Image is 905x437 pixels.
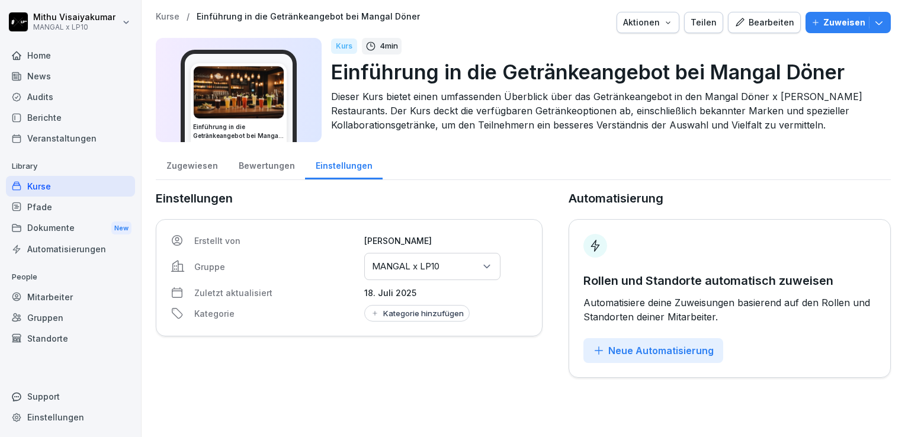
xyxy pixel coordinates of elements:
[364,234,528,247] p: [PERSON_NAME]
[364,287,528,299] p: 18. Juli 2025
[380,40,398,52] p: 4 min
[617,12,679,33] button: Aktionen
[197,12,420,22] a: Einführung in die Getränkeangebot bei Mangal Döner
[33,23,115,31] p: MANGAL x LP10
[823,16,865,29] p: Zuweisen
[734,16,794,29] div: Bearbeiten
[228,149,305,179] a: Bewertungen
[623,16,673,29] div: Aktionen
[691,16,717,29] div: Teilen
[569,189,663,207] p: Automatisierung
[194,66,284,118] img: hrooaq08pu8a7t8j1istvdhr.png
[593,344,714,357] div: Neue Automatisierung
[331,57,881,87] p: Einführung in die Getränkeangebot bei Mangal Döner
[331,89,881,132] p: Dieser Kurs bietet einen umfassenden Überblick über das Getränkeangebot in den Mangal Döner x [PE...
[6,307,135,328] a: Gruppen
[194,261,358,273] p: Gruppe
[583,272,876,290] p: Rollen und Standorte automatisch zuweisen
[6,128,135,149] a: Veranstaltungen
[331,38,357,54] div: Kurs
[583,295,876,324] p: Automatisiere deine Zuweisungen basierend auf den Rollen und Standorten deiner Mitarbeiter.
[583,338,723,363] button: Neue Automatisierung
[6,45,135,66] a: Home
[111,221,131,235] div: New
[728,12,801,33] button: Bearbeiten
[684,12,723,33] button: Teilen
[6,386,135,407] div: Support
[6,86,135,107] a: Audits
[6,176,135,197] a: Kurse
[370,309,464,318] div: Kategorie hinzufügen
[6,328,135,349] a: Standorte
[156,149,228,179] a: Zugewiesen
[6,107,135,128] a: Berichte
[6,268,135,287] p: People
[364,305,470,322] button: Kategorie hinzufügen
[187,12,190,22] p: /
[6,197,135,217] a: Pfade
[6,217,135,239] div: Dokumente
[33,12,115,23] p: Mithu Visaiyakumar
[194,234,358,247] p: Erstellt von
[805,12,891,33] button: Zuweisen
[194,307,358,320] p: Kategorie
[156,12,179,22] a: Kurse
[194,287,358,299] p: Zuletzt aktualisiert
[6,66,135,86] a: News
[6,287,135,307] a: Mitarbeiter
[305,149,383,179] a: Einstellungen
[193,123,284,140] h3: Einführung in die Getränkeangebot bei Mangal Döner
[6,239,135,259] a: Automatisierungen
[156,189,543,207] p: Einstellungen
[6,407,135,428] a: Einstellungen
[372,261,439,272] p: MANGAL x LP10
[6,157,135,176] p: Library
[6,217,135,239] a: DokumenteNew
